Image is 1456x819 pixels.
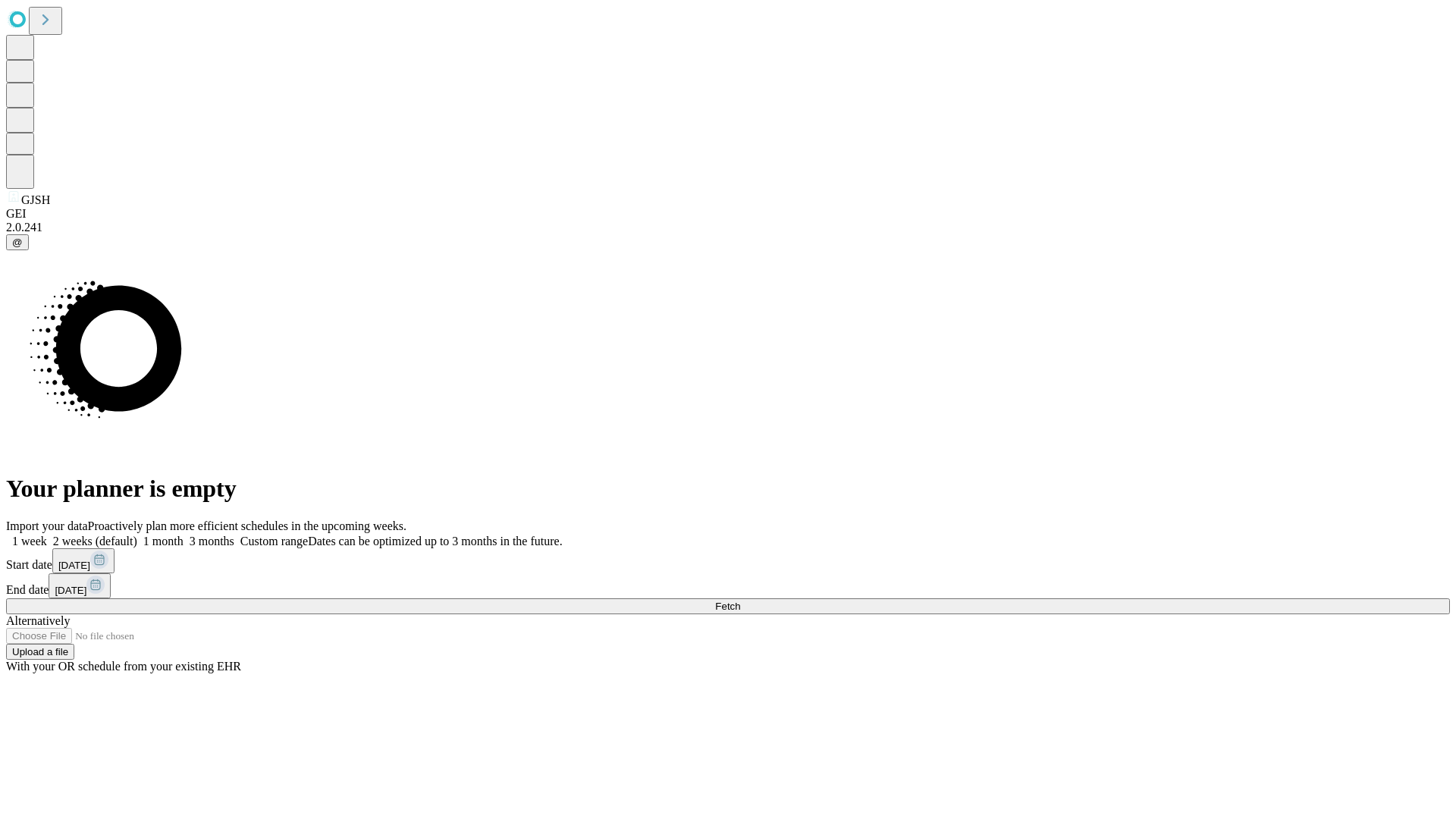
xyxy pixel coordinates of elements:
span: With your OR schedule from your existing EHR [6,660,241,673]
div: GEI [6,207,1450,221]
span: Custom range [240,535,308,548]
button: Fetch [6,598,1450,614]
button: [DATE] [49,573,111,598]
span: [DATE] [55,585,86,596]
span: 1 month [143,535,184,548]
span: 1 week [12,535,47,548]
span: Import your data [6,519,88,532]
button: Upload a file [6,644,74,660]
span: GJSH [21,193,50,206]
span: Proactively plan more efficient schedules in the upcoming weeks. [88,519,406,532]
span: @ [12,237,23,248]
span: 3 months [190,535,234,548]
div: Start date [6,548,1450,573]
div: End date [6,573,1450,598]
span: [DATE] [58,560,90,571]
div: 2.0.241 [6,221,1450,234]
span: 2 weeks (default) [53,535,137,548]
h1: Your planner is empty [6,475,1450,503]
span: Dates can be optimized up to 3 months in the future. [308,535,562,548]
button: @ [6,234,29,250]
button: [DATE] [52,548,115,573]
span: Fetch [715,601,740,612]
span: Alternatively [6,614,70,627]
